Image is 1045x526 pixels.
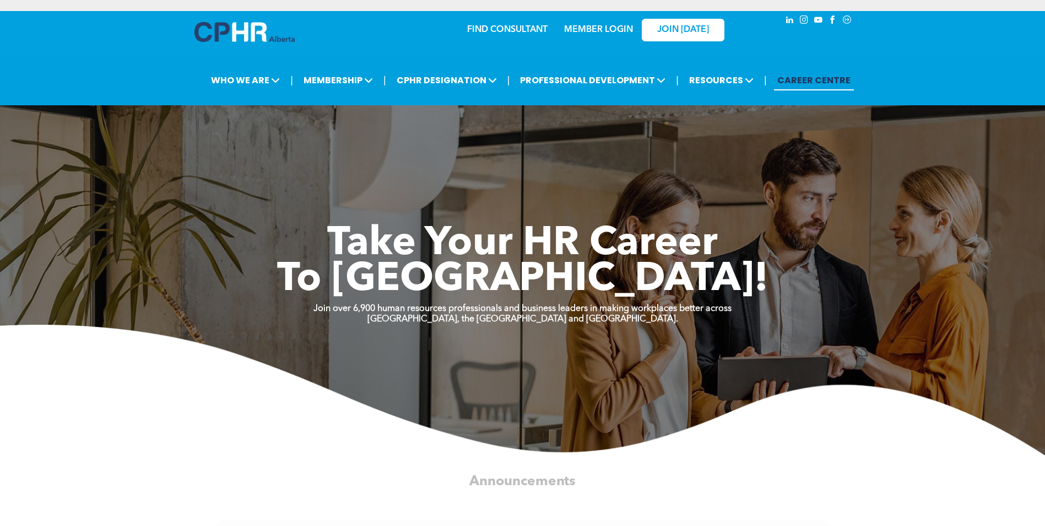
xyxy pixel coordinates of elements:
img: A blue and white logo for cp alberta [194,22,295,42]
a: facebook [827,14,839,29]
li: | [507,69,510,92]
a: FIND CONSULTANT [467,25,548,34]
a: JOIN [DATE] [642,19,724,41]
strong: Join over 6,900 human resources professionals and business leaders in making workplaces better ac... [313,304,732,313]
span: Take Your HR Career [327,224,718,264]
a: CAREER CENTRE [774,70,854,90]
span: PROFESSIONAL DEVELOPMENT [517,70,669,90]
span: CPHR DESIGNATION [393,70,500,90]
a: youtube [813,14,825,29]
span: JOIN [DATE] [657,25,709,35]
li: | [676,69,679,92]
span: RESOURCES [686,70,757,90]
a: linkedin [784,14,796,29]
strong: [GEOGRAPHIC_DATA], the [GEOGRAPHIC_DATA] and [GEOGRAPHIC_DATA]. [367,315,678,324]
span: MEMBERSHIP [300,70,376,90]
a: Social network [841,14,853,29]
span: Announcements [469,475,575,489]
li: | [383,69,386,92]
span: To [GEOGRAPHIC_DATA]! [277,260,768,300]
li: | [764,69,767,92]
span: WHO WE ARE [208,70,283,90]
a: MEMBER LOGIN [564,25,633,34]
a: instagram [798,14,810,29]
li: | [290,69,293,92]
